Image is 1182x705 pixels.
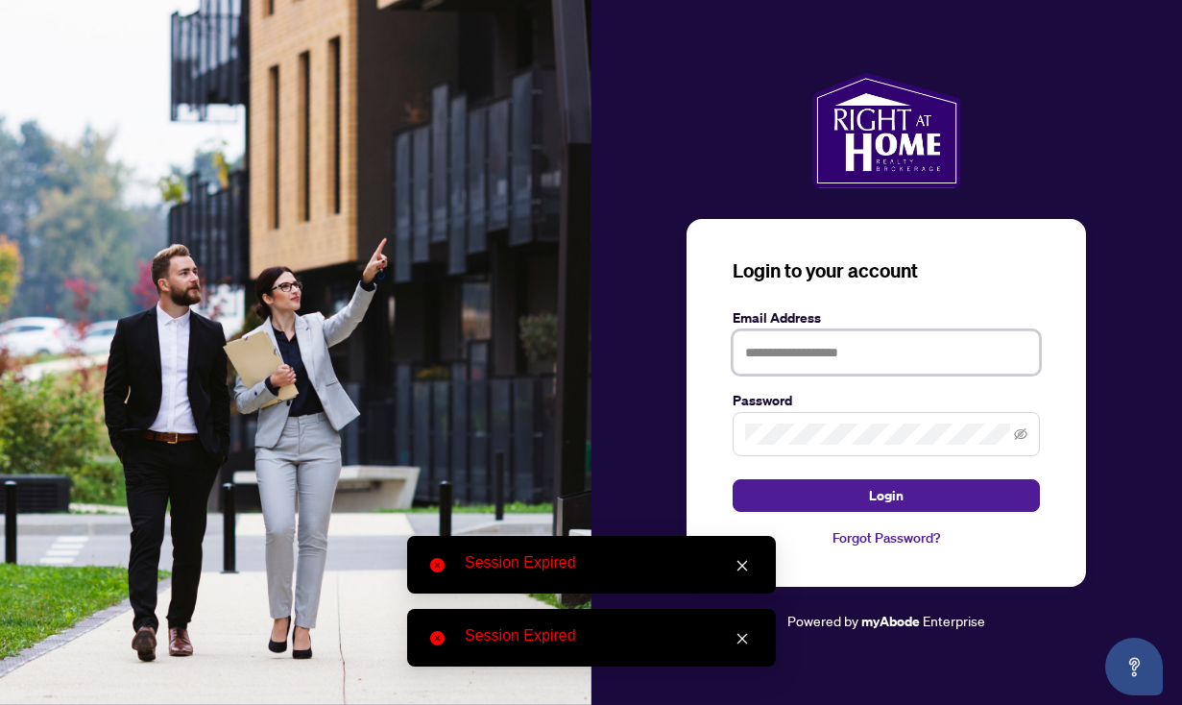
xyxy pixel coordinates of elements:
[869,480,904,511] span: Login
[1014,427,1027,441] span: eye-invisible
[465,551,753,574] div: Session Expired
[923,612,985,629] span: Enterprise
[733,479,1040,512] button: Login
[736,559,749,572] span: close
[430,631,445,645] span: close-circle
[812,73,961,188] img: ma-logo
[733,390,1040,411] label: Password
[787,612,858,629] span: Powered by
[736,632,749,645] span: close
[430,558,445,572] span: close-circle
[733,527,1040,548] a: Forgot Password?
[733,307,1040,328] label: Email Address
[861,611,920,632] a: myAbode
[732,555,753,576] a: Close
[1105,638,1163,695] button: Open asap
[733,257,1040,284] h3: Login to your account
[465,624,753,647] div: Session Expired
[732,628,753,649] a: Close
